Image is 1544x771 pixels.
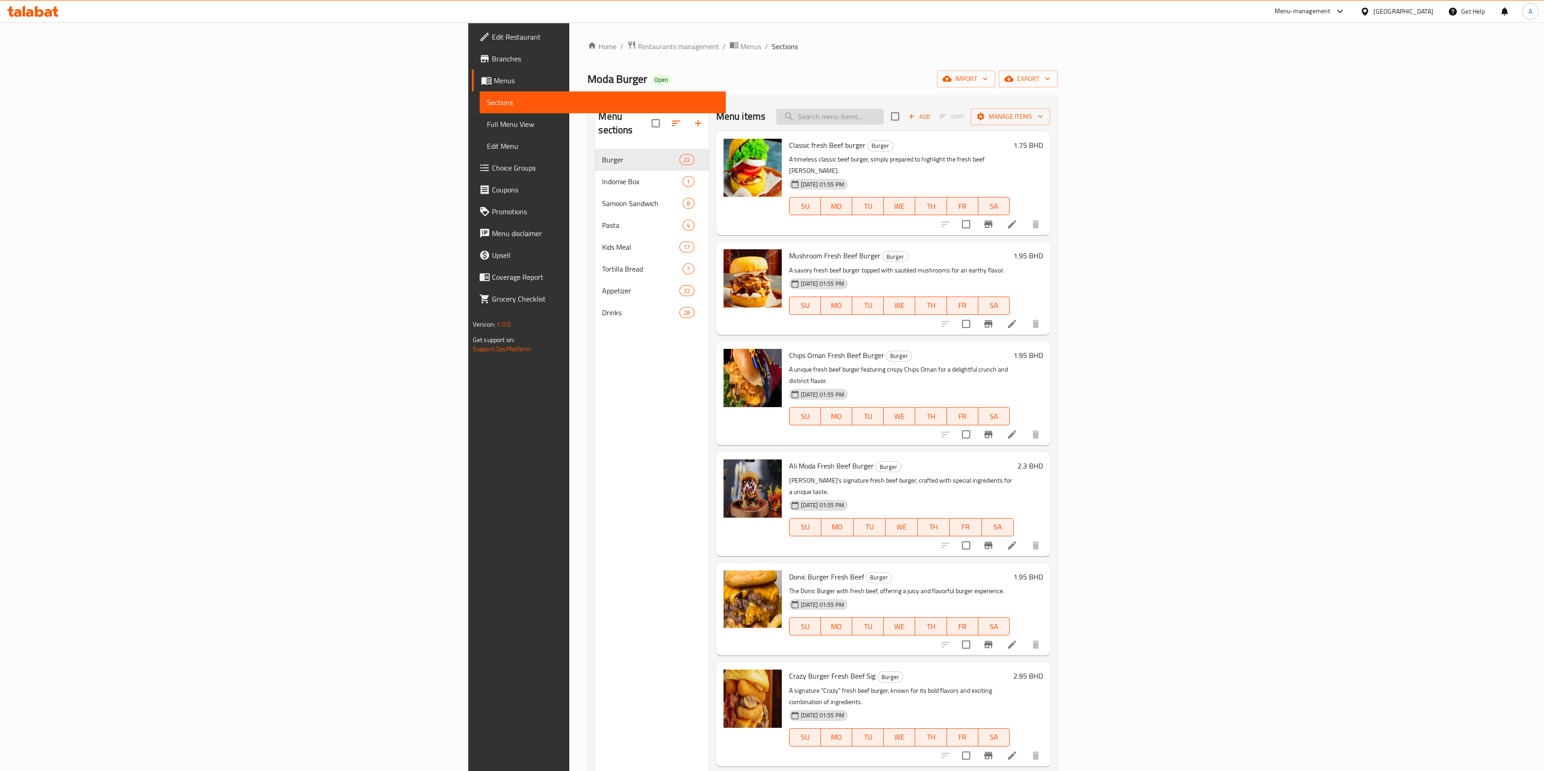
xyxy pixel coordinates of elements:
span: Burger [876,462,901,472]
span: SU [793,620,817,633]
div: items [679,154,694,165]
span: 17 [680,243,694,252]
a: Menu disclaimer [472,222,726,244]
div: items [683,220,694,231]
button: WE [884,197,915,215]
span: FR [951,731,975,744]
div: Tortilla Bread [602,263,683,274]
div: items [679,242,694,252]
button: TU [854,518,886,536]
button: Manage items [971,108,1050,125]
button: Add section [687,112,709,134]
button: SU [789,728,821,746]
span: 7 [683,265,694,273]
span: TH [921,520,947,534]
div: Appetizer22 [595,280,709,302]
button: MO [821,297,852,315]
button: import [937,71,995,87]
button: WE [884,617,915,635]
div: Burger [877,671,903,682]
span: [DATE] 01:55 PM [797,390,848,399]
h6: 1.95 BHD [1013,570,1043,583]
a: Edit menu item [1007,219,1018,230]
p: The Donic Burger with fresh beef, offering a juicy and flavorful burger experience. [789,585,1010,597]
span: Select to update [957,314,976,333]
div: Burger [882,251,908,262]
span: 1.0.0 [496,318,511,330]
div: Drinks28 [595,302,709,323]
img: Chips Oman Fresh Beef Burger [724,349,782,407]
button: SA [982,518,1014,536]
span: Kids Meal [602,242,679,252]
button: SU [789,518,821,536]
span: Mushroom Fresh Beef Burger [789,249,881,262]
button: WE [884,297,915,315]
button: FR [947,728,978,746]
p: A signature "Crazy" fresh beef burger, known for its bold flavors and exciting combination of ing... [789,685,1010,708]
a: Promotions [472,201,726,222]
button: MO [821,407,852,425]
span: Burger [868,141,893,151]
span: TH [919,731,943,744]
span: Full Menu View [487,119,719,130]
span: TH [919,299,943,312]
button: SU [789,407,821,425]
span: SU [793,731,817,744]
span: 8 [683,199,694,208]
span: Select to update [957,536,976,555]
span: MO [825,299,849,312]
button: SA [978,728,1010,746]
span: FR [951,620,975,633]
button: Add [905,110,934,124]
button: Branch-specific-item [977,313,999,335]
div: [GEOGRAPHIC_DATA] [1373,6,1433,16]
span: TU [856,620,880,633]
button: TH [918,518,950,536]
span: SA [982,410,1006,423]
span: Sort sections [665,112,687,134]
button: WE [884,728,915,746]
div: Drinks [602,307,679,318]
div: Pasta4 [595,214,709,236]
li: / [765,41,768,52]
span: Burger [866,572,891,583]
button: delete [1025,534,1047,556]
a: Edit menu item [1007,750,1018,761]
span: Menu disclaimer [492,228,719,239]
nav: Menu sections [595,145,709,327]
div: Menu-management [1275,6,1331,17]
div: Burger [867,141,893,151]
span: FR [951,299,975,312]
span: Crazy Burger Fresh Beef Sig [789,669,876,683]
span: MO [825,731,849,744]
span: WE [887,620,911,633]
span: [DATE] 01:55 PM [797,180,848,189]
button: TU [852,197,884,215]
a: Edit menu item [1007,429,1018,440]
button: SA [978,197,1010,215]
button: FR [947,197,978,215]
span: Add item [905,110,934,124]
button: FR [947,617,978,635]
div: items [679,307,694,318]
span: Select section first [934,110,971,124]
span: SA [982,299,1006,312]
span: TU [857,520,882,534]
a: Sections [480,91,726,113]
span: TU [856,200,880,213]
span: TU [856,299,880,312]
img: Crazy Burger Fresh Beef Sig [724,670,782,728]
span: export [1006,73,1050,85]
p: [PERSON_NAME]'s signature fresh beef burger, crafted with special ingredients for a unique taste. [789,475,1014,498]
span: FR [951,200,975,213]
span: [DATE] 01:55 PM [797,711,848,720]
button: MO [821,617,852,635]
div: Burger [876,461,901,472]
button: SU [789,617,821,635]
a: Edit menu item [1007,540,1018,551]
span: MO [825,410,849,423]
button: SU [789,297,821,315]
span: Appetizer [602,285,679,296]
span: Ali Moda Fresh Beef Burger [789,459,874,473]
